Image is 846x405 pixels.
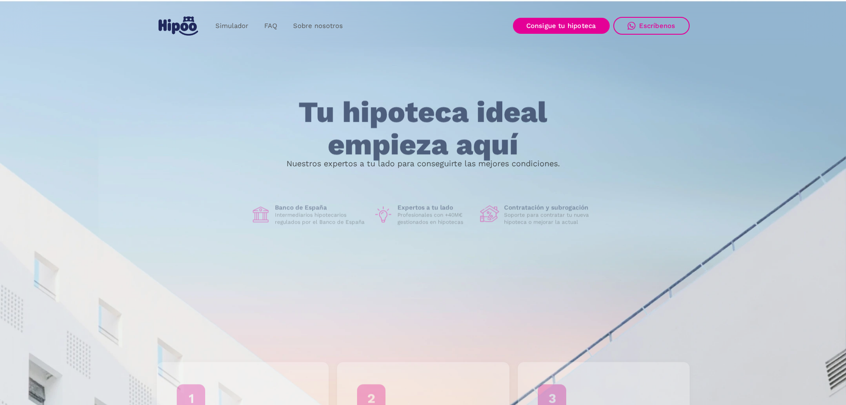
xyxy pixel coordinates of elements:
a: Simulador [207,17,256,35]
p: Intermediarios hipotecarios regulados por el Banco de España [275,212,366,226]
h1: Contratación y subrogación [504,204,596,212]
div: Escríbenos [639,22,675,30]
p: Soporte para contratar tu nueva hipoteca o mejorar la actual [504,212,596,226]
a: Consigue tu hipoteca [513,18,610,34]
p: Profesionales con +40M€ gestionados en hipotecas [397,212,473,226]
a: Sobre nosotros [285,17,351,35]
h1: Expertos a tu lado [397,204,473,212]
h1: Tu hipoteca ideal empieza aquí [254,96,591,161]
h1: Banco de España [275,204,366,212]
a: home [157,13,200,39]
a: Escríbenos [613,17,690,35]
a: FAQ [256,17,285,35]
p: Nuestros expertos a tu lado para conseguirte las mejores condiciones. [286,160,560,167]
